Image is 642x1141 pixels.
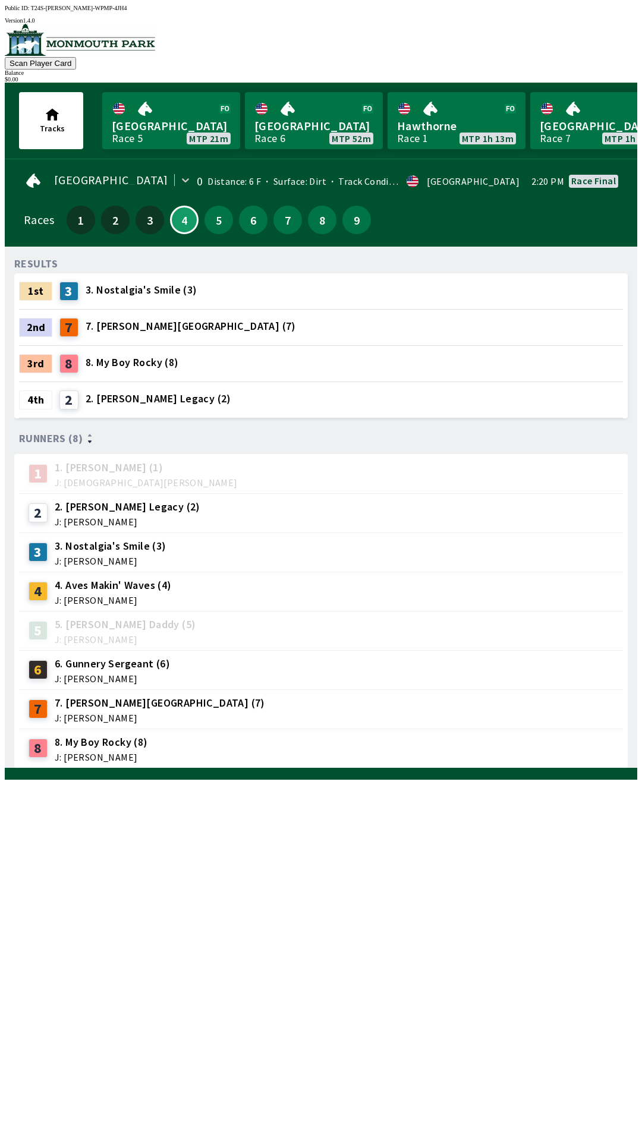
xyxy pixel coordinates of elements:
span: J: [PERSON_NAME] [55,556,166,566]
div: 1 [29,464,48,483]
button: 2 [101,206,130,234]
span: Tracks [40,123,65,134]
span: Runners (8) [19,434,83,443]
span: 1. [PERSON_NAME] (1) [55,460,238,475]
span: 8 [311,216,333,224]
span: 3. Nostalgia's Smile (3) [86,282,197,298]
span: Distance: 6 F [207,175,261,187]
span: 6. Gunnery Sergeant (6) [55,656,170,672]
span: 2:20 PM [531,176,564,186]
button: 8 [308,206,336,234]
div: 7 [29,699,48,718]
span: 7 [276,216,299,224]
a: [GEOGRAPHIC_DATA]Race 6MTP 52m [245,92,383,149]
span: 4 [174,217,194,223]
span: T24S-[PERSON_NAME]-WPMP-4JH4 [31,5,127,11]
span: Surface: Dirt [261,175,326,187]
div: RESULTS [14,259,58,269]
div: 2 [29,503,48,522]
div: Version 1.4.0 [5,17,637,24]
div: 6 [29,660,48,679]
span: 2 [104,216,127,224]
div: Race 1 [397,134,428,143]
span: 7. [PERSON_NAME][GEOGRAPHIC_DATA] (7) [86,319,296,334]
div: Public ID: [5,5,637,11]
span: 4. Aves Makin' Waves (4) [55,578,172,593]
span: 7. [PERSON_NAME][GEOGRAPHIC_DATA] (7) [55,695,265,711]
span: 8. My Boy Rocky (8) [55,735,148,750]
span: 9 [345,216,368,224]
div: 2nd [19,318,52,337]
button: 4 [170,206,199,234]
button: 3 [136,206,164,234]
span: J: [PERSON_NAME] [55,713,265,723]
div: 3 [29,543,48,562]
span: 3. Nostalgia's Smile (3) [55,538,166,554]
div: 3 [59,282,78,301]
div: Race final [571,176,616,185]
a: [GEOGRAPHIC_DATA]Race 5MTP 21m [102,92,240,149]
span: J: [PERSON_NAME] [55,635,196,644]
button: 7 [273,206,302,234]
span: 3 [139,216,161,224]
button: Scan Player Card [5,57,76,70]
div: Race 7 [540,134,571,143]
span: Hawthorne [397,118,516,134]
div: 7 [59,318,78,337]
span: J: [PERSON_NAME] [55,517,200,527]
span: 5 [207,216,230,224]
div: [GEOGRAPHIC_DATA] [427,176,520,186]
div: 8 [29,739,48,758]
span: [GEOGRAPHIC_DATA] [254,118,373,134]
div: Races [24,215,54,225]
span: 5. [PERSON_NAME] Daddy (5) [55,617,196,632]
div: Balance [5,70,637,76]
div: 4 [29,582,48,601]
div: 4th [19,390,52,409]
div: $ 0.00 [5,76,637,83]
span: MTP 1h 13m [462,134,514,143]
div: Race 6 [254,134,285,143]
span: J: [PERSON_NAME] [55,752,148,762]
div: 0 [197,176,203,186]
span: J: [PERSON_NAME] [55,595,172,605]
div: Runners (8) [19,433,623,445]
div: 3rd [19,354,52,373]
span: Track Condition: Heavy [326,175,436,187]
button: 5 [204,206,233,234]
div: Race 5 [112,134,143,143]
span: 2. [PERSON_NAME] Legacy (2) [55,499,200,515]
span: [GEOGRAPHIC_DATA] [112,118,231,134]
button: 9 [342,206,371,234]
div: 8 [59,354,78,373]
span: MTP 21m [189,134,228,143]
span: 2. [PERSON_NAME] Legacy (2) [86,391,231,406]
span: MTP 52m [332,134,371,143]
img: venue logo [5,24,155,56]
span: 1 [70,216,92,224]
button: Tracks [19,92,83,149]
span: J: [PERSON_NAME] [55,674,170,683]
button: 6 [239,206,267,234]
span: 6 [242,216,265,224]
div: 2 [59,390,78,409]
span: J: [DEMOGRAPHIC_DATA][PERSON_NAME] [55,478,238,487]
button: 1 [67,206,95,234]
span: [GEOGRAPHIC_DATA] [54,175,168,185]
span: 8. My Boy Rocky (8) [86,355,179,370]
a: HawthorneRace 1MTP 1h 13m [388,92,525,149]
div: 1st [19,282,52,301]
div: 5 [29,621,48,640]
